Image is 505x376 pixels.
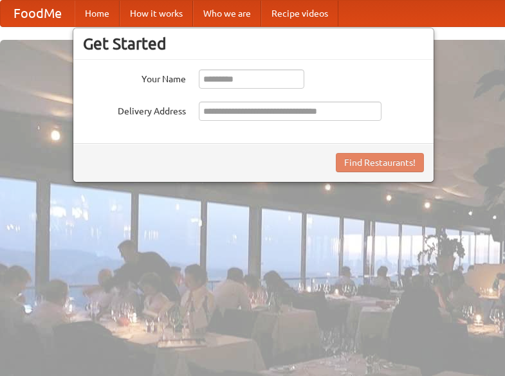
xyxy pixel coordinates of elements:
[83,102,186,118] label: Delivery Address
[1,1,75,26] a: FoodMe
[83,69,186,85] label: Your Name
[336,153,424,172] button: Find Restaurants!
[75,1,120,26] a: Home
[120,1,193,26] a: How it works
[261,1,338,26] a: Recipe videos
[83,34,424,53] h3: Get Started
[193,1,261,26] a: Who we are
